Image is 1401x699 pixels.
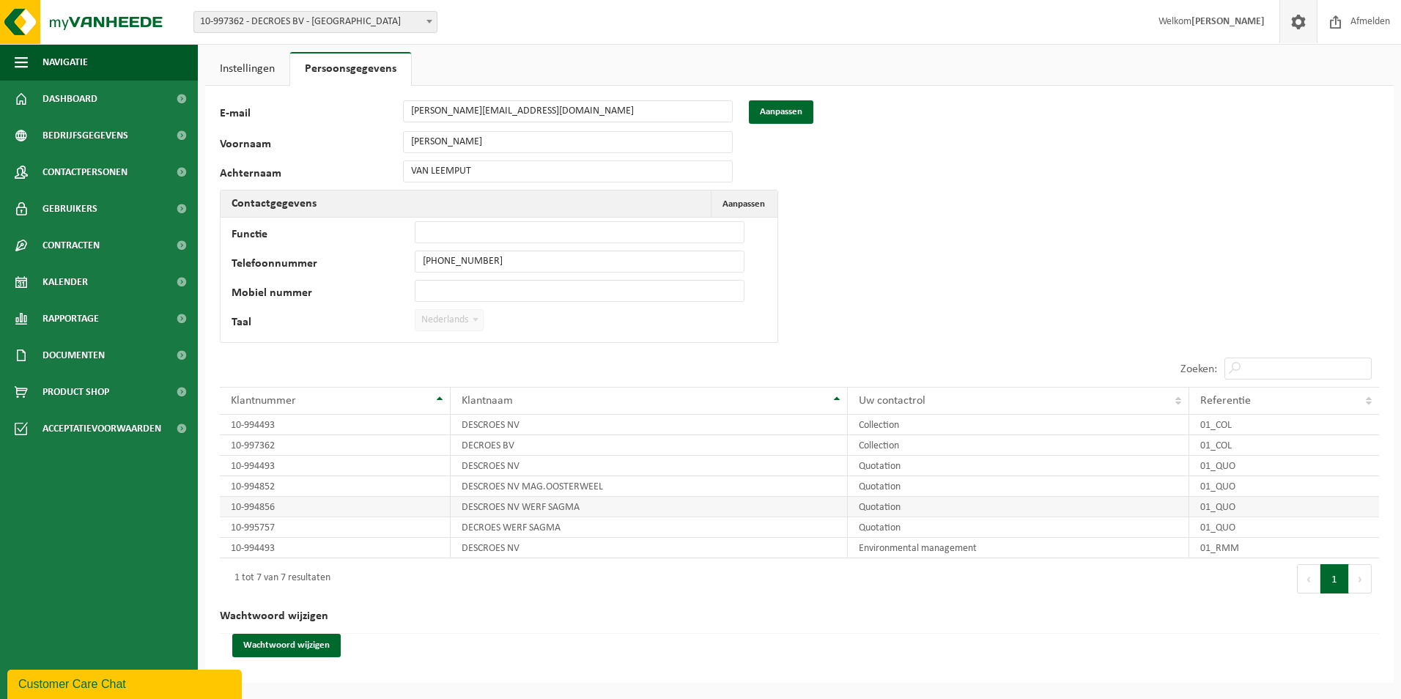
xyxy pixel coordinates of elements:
td: Quotation [848,517,1189,538]
span: Referentie [1200,395,1251,407]
label: Telefoonnummer [232,258,415,273]
input: E-mail [403,100,733,122]
td: Collection [848,435,1189,456]
label: Functie [232,229,415,243]
span: Klantnaam [462,395,513,407]
span: Contactpersonen [42,154,127,191]
td: 01_RMM [1189,538,1380,558]
button: 1 [1320,564,1349,593]
td: 10-994493 [220,456,451,476]
td: 01_QUO [1189,497,1380,517]
td: 01_QUO [1189,517,1380,538]
label: Zoeken: [1180,363,1217,375]
td: 01_QUO [1189,456,1380,476]
span: Rapportage [42,300,99,337]
td: DECROES WERF SAGMA [451,517,848,538]
span: Documenten [42,337,105,374]
td: 01_QUO [1189,476,1380,497]
span: Uw contactrol [859,395,925,407]
span: Kalender [42,264,88,300]
td: 10-994856 [220,497,451,517]
td: DESCROES NV MAG.OOSTERWEEL [451,476,848,497]
span: Nederlands [415,309,484,331]
span: Aanpassen [722,199,765,209]
span: Nederlands [415,310,483,330]
label: Voornaam [220,138,403,153]
td: Collection [848,415,1189,435]
a: Persoonsgegevens [290,52,411,86]
div: 1 tot 7 van 7 resultaten [227,566,330,592]
td: DECROES BV [451,435,848,456]
strong: [PERSON_NAME] [1191,16,1265,27]
span: Navigatie [42,44,88,81]
td: 10-997362 [220,435,451,456]
span: Contracten [42,227,100,264]
button: Aanpassen [749,100,813,124]
h2: Wachtwoord wijzigen [220,599,1379,634]
button: Next [1349,564,1372,593]
label: Mobiel nummer [232,287,415,302]
td: 01_COL [1189,415,1380,435]
span: Product Shop [42,374,109,410]
button: Previous [1297,564,1320,593]
h2: Contactgegevens [221,191,328,217]
td: Quotation [848,476,1189,497]
label: Achternaam [220,168,403,182]
td: DESCROES NV [451,456,848,476]
span: Dashboard [42,81,97,117]
span: Klantnummer [231,395,296,407]
span: 10-997362 - DECROES BV - ANTWERPEN [193,11,437,33]
td: DESCROES NV [451,538,848,558]
a: Instellingen [205,52,289,86]
td: Quotation [848,497,1189,517]
span: 10-997362 - DECROES BV - ANTWERPEN [194,12,437,32]
td: Environmental management [848,538,1189,558]
td: DESCROES NV [451,415,848,435]
label: E-mail [220,108,403,124]
label: Taal [232,317,415,331]
button: Aanpassen [711,191,776,217]
td: 10-994852 [220,476,451,497]
td: 10-994493 [220,415,451,435]
span: Gebruikers [42,191,97,227]
span: Acceptatievoorwaarden [42,410,161,447]
td: 10-995757 [220,517,451,538]
td: 01_COL [1189,435,1380,456]
td: DESCROES NV WERF SAGMA [451,497,848,517]
button: Wachtwoord wijzigen [232,634,341,657]
td: Quotation [848,456,1189,476]
iframe: chat widget [7,667,245,699]
span: Bedrijfsgegevens [42,117,128,154]
td: 10-994493 [220,538,451,558]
